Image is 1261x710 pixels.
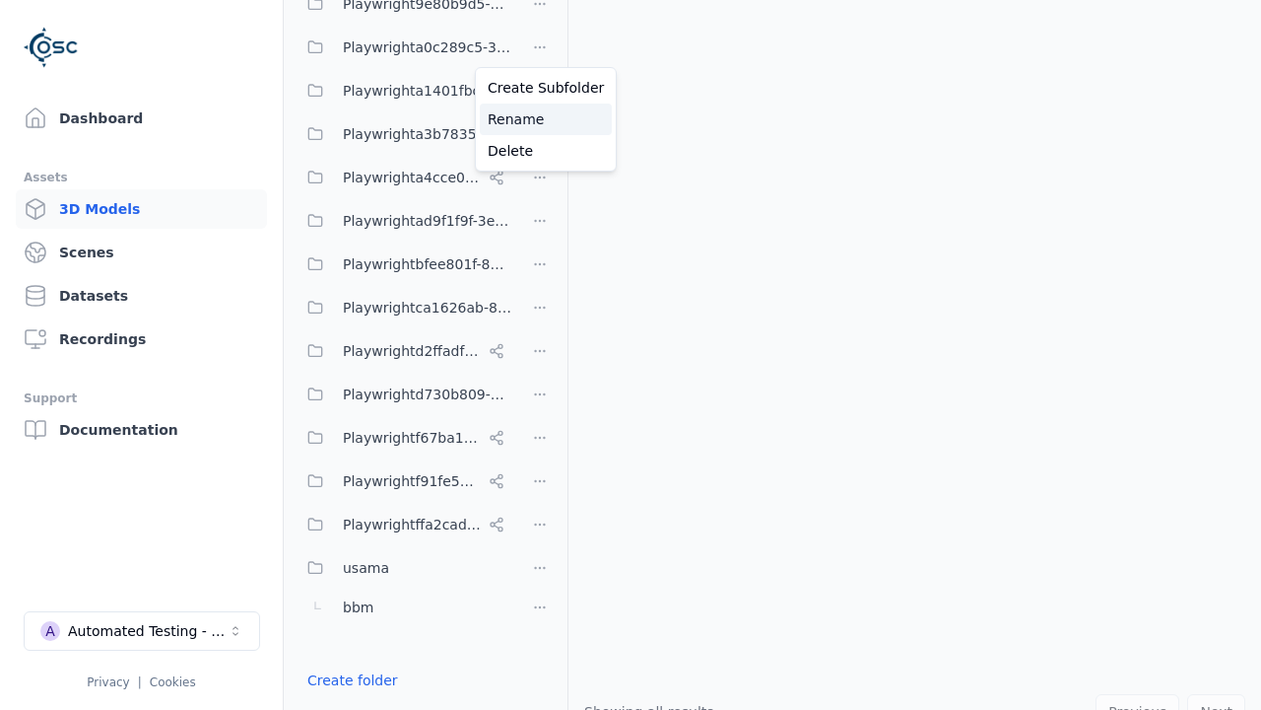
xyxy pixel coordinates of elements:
[480,72,612,104] a: Create Subfolder
[480,104,612,135] a: Rename
[480,135,612,167] a: Delete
